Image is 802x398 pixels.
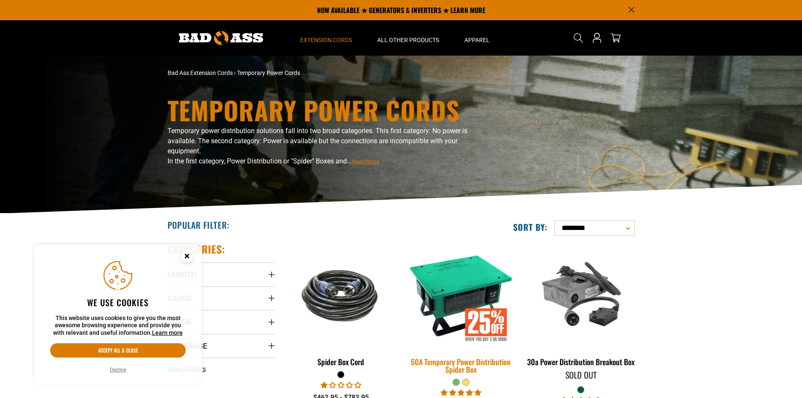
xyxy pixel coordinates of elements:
[288,243,395,371] a: black Spider Box Cord
[107,366,129,374] button: Decline
[365,20,452,56] summary: All Other Products
[321,381,361,389] span: 1.00 stars
[464,36,490,44] span: Apparel
[168,286,275,310] summary: Gauge
[352,158,379,165] span: Read More
[168,243,226,256] h2: Categories:
[168,334,275,358] summary: Amperage
[377,36,439,44] span: All Other Products
[527,243,634,371] a: green 30a Power Distribution Breakout Box
[168,157,379,165] span: In the first category, Power Distribution or "Spider" Boxes and...
[237,69,300,76] span: Temporary Power Cords
[234,69,236,76] span: ›
[441,389,481,397] span: 5.00 stars
[50,297,186,308] h2: We use cookies
[288,358,395,366] div: Spider Box Cord
[527,371,634,379] div: Sold Out
[168,69,233,76] a: Bad Ass Extension Cords
[50,315,186,337] p: This website uses cookies to give you the most awesome browsing experience and provide you with r...
[288,20,365,56] summary: Extension Cords
[288,263,394,328] img: black
[513,222,548,232] label: Sort by:
[168,219,229,230] h2: Popular Filter:
[50,343,186,358] button: Accept all & close
[407,243,514,378] a: 50A Temporary Power Distribution Spider Box 50A Temporary Power Distribution Spider Box
[527,358,634,366] div: 30a Power Distribution Breakout Box
[407,358,514,373] div: 50A Temporary Power Distribution Spider Box
[168,97,475,123] h1: Temporary Power Cords
[402,241,520,349] img: 50A Temporary Power Distribution Spider Box
[168,262,275,286] summary: Length
[34,244,202,385] aside: Cookie Consent
[572,31,585,45] summary: Search
[168,69,475,77] nav: breadcrumbs
[168,127,467,155] span: Temporary power distribution solutions fall into two broad categories. This first category: No po...
[168,310,275,334] summary: Color
[179,31,263,45] img: Bad Ass Extension Cords
[152,329,183,336] a: Learn more
[528,247,634,344] img: green
[300,36,352,44] span: Extension Cords
[452,20,502,56] summary: Apparel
